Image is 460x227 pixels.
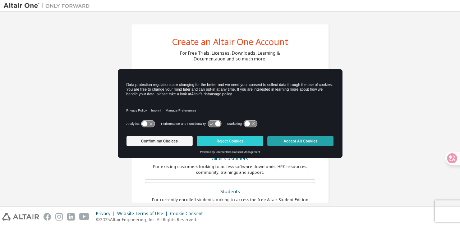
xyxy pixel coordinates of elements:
div: Students [149,187,310,197]
img: Altair One [4,2,93,9]
div: For existing customers looking to access software downloads, HPC resources, community, trainings ... [149,164,310,175]
img: linkedin.svg [67,213,75,221]
div: Website Terms of Use [117,211,170,217]
div: For currently enrolled students looking to access the free Altair Student Edition bundle and all ... [149,197,310,208]
p: © 2025 Altair Engineering, Inc. All Rights Reserved. [96,217,207,223]
div: Altair Customers [149,154,310,164]
img: facebook.svg [43,213,51,221]
div: For Free Trials, Licenses, Downloads, Learning & Documentation and so much more. [180,50,280,62]
img: instagram.svg [55,213,63,221]
img: youtube.svg [79,213,89,221]
div: Privacy [96,211,117,217]
img: altair_logo.svg [2,213,39,221]
div: Cookie Consent [170,211,207,217]
div: Create an Altair One Account [172,37,288,46]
